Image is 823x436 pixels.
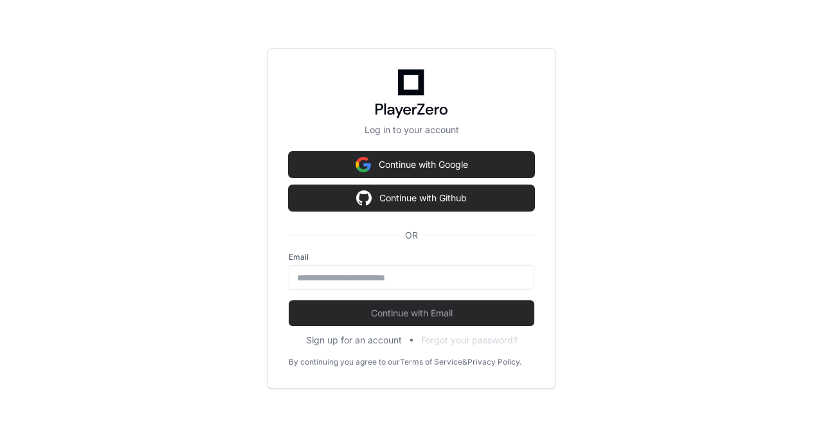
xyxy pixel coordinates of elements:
[289,123,534,136] p: Log in to your account
[289,185,534,211] button: Continue with Github
[462,357,467,367] div: &
[421,334,518,347] button: Forgot your password?
[289,307,534,320] span: Continue with Email
[467,357,521,367] a: Privacy Policy.
[289,357,400,367] div: By continuing you agree to our
[289,152,534,177] button: Continue with Google
[356,152,371,177] img: Sign in with google
[289,300,534,326] button: Continue with Email
[400,357,462,367] a: Terms of Service
[400,229,423,242] span: OR
[289,252,534,262] label: Email
[356,185,372,211] img: Sign in with google
[306,334,402,347] button: Sign up for an account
